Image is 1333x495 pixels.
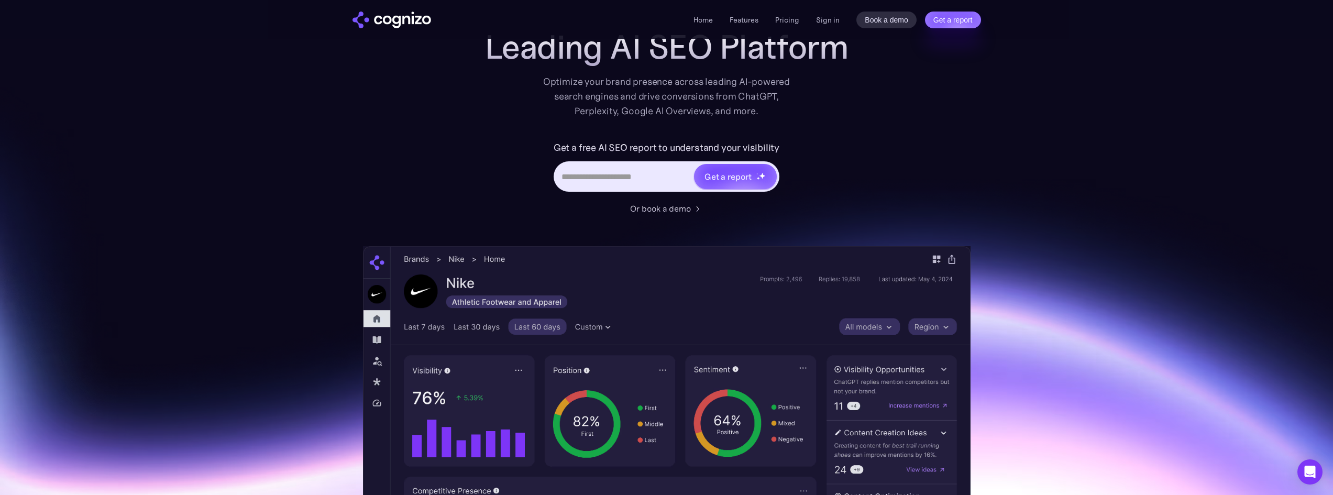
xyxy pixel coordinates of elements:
[756,173,758,174] img: star
[693,163,778,190] a: Get a reportstarstarstar
[1297,459,1323,485] div: Open Intercom Messenger
[630,202,703,215] a: Or book a demo
[352,12,431,28] a: home
[756,177,760,180] img: star
[538,74,796,118] div: Optimize your brand presence across leading AI-powered search engines and drive conversions from ...
[693,15,713,25] a: Home
[759,172,766,179] img: star
[554,139,779,156] label: Get a free AI SEO report to understand your visibility
[816,14,840,26] a: Sign in
[554,139,779,197] form: Hero URL Input Form
[704,170,752,183] div: Get a report
[775,15,799,25] a: Pricing
[485,28,849,66] h1: Leading AI SEO Platform
[630,202,691,215] div: Or book a demo
[730,15,758,25] a: Features
[925,12,981,28] a: Get a report
[856,12,917,28] a: Book a demo
[352,12,431,28] img: cognizo logo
